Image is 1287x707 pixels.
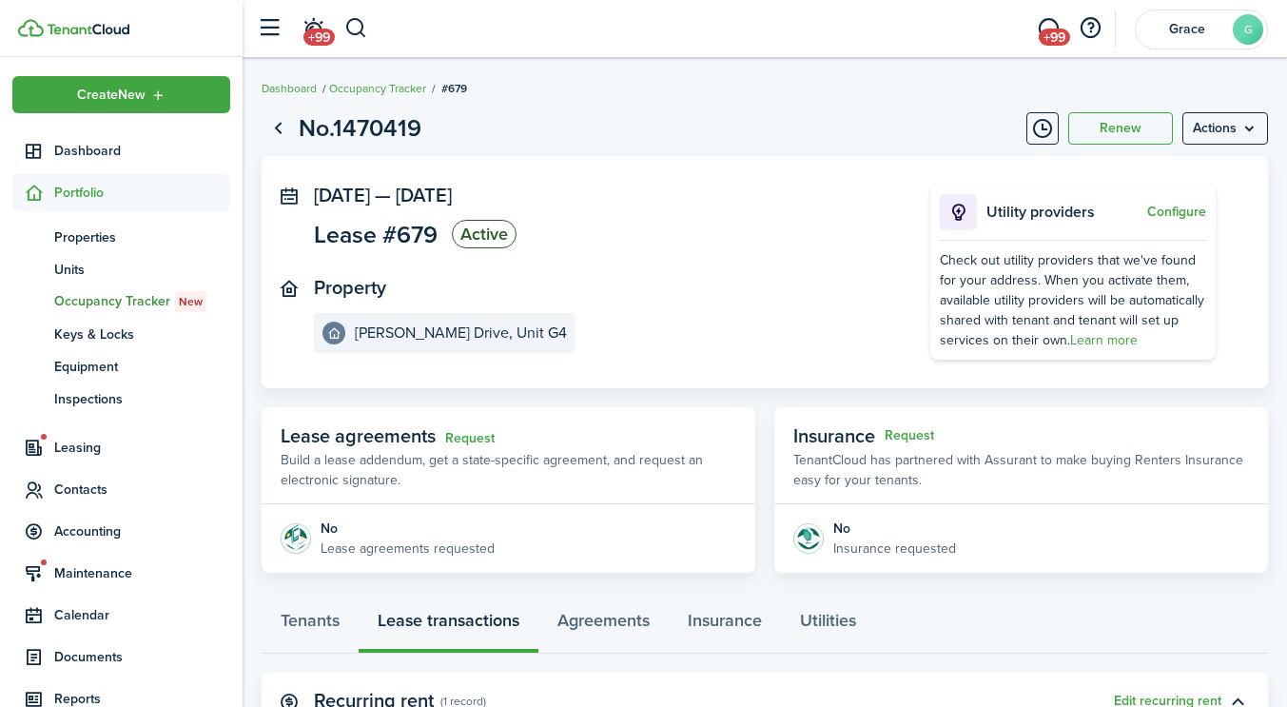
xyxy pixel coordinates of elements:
span: Lease #679 [314,223,438,246]
span: Insurance [793,422,875,450]
a: Units [12,253,230,285]
h1: No.1470419 [299,110,421,147]
div: Check out utility providers that we've found for your address. When you activate them, available ... [940,250,1206,350]
span: #679 [441,80,467,97]
a: Notifications [295,5,331,53]
span: Properties [54,227,230,247]
span: Calendar [54,605,230,625]
p: Utility providers [986,201,1142,224]
span: [DATE] [314,181,370,209]
a: Keys & Locks [12,318,230,350]
span: Dashboard [54,141,230,161]
span: +99 [303,29,335,46]
a: Inspections [12,383,230,415]
p: Build a lease addendum, get a state-specific agreement, and request an electronic signature. [281,450,736,490]
span: Create New [77,88,146,102]
a: Utilities [781,597,875,654]
avatar-text: G [1233,14,1263,45]
button: Open sidebar [251,10,287,47]
a: Occupancy TrackerNew [12,285,230,318]
a: Dashboard [262,80,317,97]
img: TenantCloud [18,19,44,37]
button: Open menu [1182,112,1268,145]
span: Contacts [54,480,230,500]
e-details-info-title: [PERSON_NAME] Drive, Unit G4 [355,324,567,342]
span: Occupancy Tracker [54,291,230,312]
a: Learn more [1070,330,1138,350]
a: Go back [262,112,294,145]
span: Equipment [54,357,230,377]
span: [DATE] [396,181,452,209]
p: Insurance requested [833,539,956,559]
panel-main-title: Property [314,277,386,299]
a: Properties [12,221,230,253]
span: Portfolio [54,183,230,203]
a: Dashboard [12,132,230,169]
a: Agreements [538,597,669,654]
menu-btn: Actions [1182,112,1268,145]
span: Leasing [54,438,230,458]
button: Open menu [12,76,230,113]
span: Maintenance [54,563,230,583]
span: Keys & Locks [54,324,230,344]
a: Messaging [1030,5,1066,53]
img: TenantCloud [47,24,129,35]
button: Open resource center [1074,12,1106,45]
p: TenantCloud has partnered with Assurant to make buying Renters Insurance easy for your tenants. [793,450,1249,490]
span: +99 [1039,29,1070,46]
span: Documents [54,647,230,667]
a: Insurance [669,597,781,654]
span: Lease agreements [281,422,436,450]
a: Occupancy Tracker [329,80,426,97]
button: Request [885,428,934,443]
span: New [179,293,203,310]
div: No [833,519,956,539]
span: Accounting [54,521,230,541]
button: Search [344,12,368,45]
button: Timeline [1026,112,1059,145]
span: Units [54,260,230,280]
a: Request [445,431,495,446]
span: Inspections [54,389,230,409]
a: Tenants [262,597,359,654]
img: Insurance protection [793,523,824,554]
a: Equipment [12,350,230,383]
status: Active [452,220,517,248]
span: — [375,181,391,209]
p: Lease agreements requested [321,539,495,559]
button: Configure [1147,205,1206,220]
div: No [321,519,495,539]
span: Grace [1149,23,1225,36]
button: Renew [1068,112,1173,145]
img: Agreement e-sign [281,523,311,554]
